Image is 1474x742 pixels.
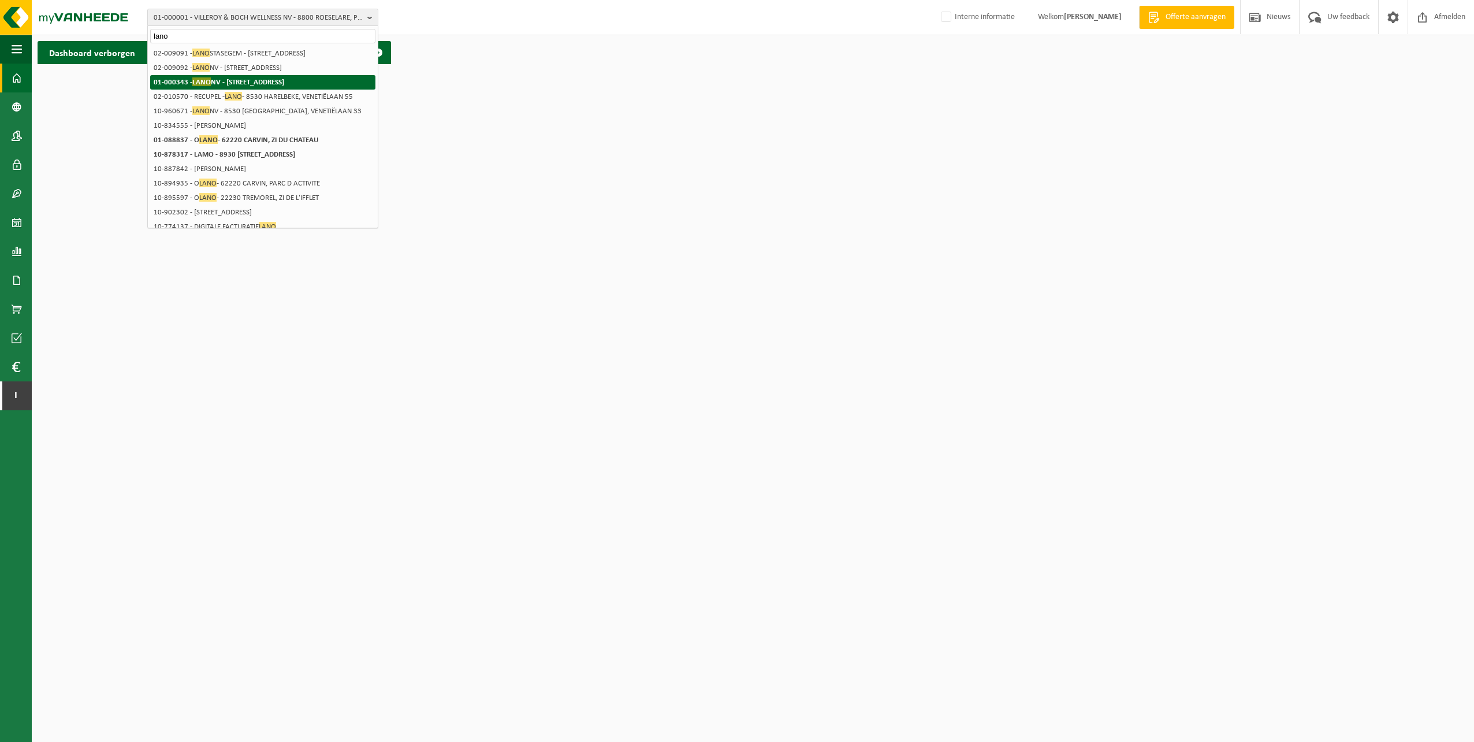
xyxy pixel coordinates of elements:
li: 10-895597 - O - 22230 TREMOREL, ZI DE L'IFFLET [150,191,375,205]
li: 10-960671 - NV - 8530 [GEOGRAPHIC_DATA], VENETIËLAAN 33 [150,104,375,118]
li: 10-887842 - [PERSON_NAME] [150,162,375,176]
strong: [PERSON_NAME] [1064,13,1122,21]
span: Offerte aanvragen [1163,12,1229,23]
li: 02-010570 - RECUPEL - - 8530 HARELBEKE, VENETIËLAAN 55 [150,90,375,104]
input: Zoeken naar gekoppelde vestigingen [150,29,375,43]
label: Interne informatie [939,9,1015,26]
span: 01-000001 - VILLEROY & BOCH WELLNESS NV - 8800 ROESELARE, POPULIERSTRAAT 1 [154,9,363,27]
li: 02-009092 - NV - [STREET_ADDRESS] [150,61,375,75]
strong: 01-000343 - NV - [STREET_ADDRESS] [154,77,284,86]
span: I [12,381,20,410]
span: LANO [192,106,210,115]
a: Offerte aanvragen [1139,6,1234,29]
strong: 10-878317 - LAMO - 8930 [STREET_ADDRESS] [154,151,295,158]
li: 10-774137 - DIGITALE FACTURATIE [150,220,375,234]
span: LANO [192,49,210,57]
strong: 01-088837 - O - 62220 CARVIN, ZI DU CHATEAU [154,135,318,144]
span: LANO [199,135,218,144]
span: LANO [199,193,217,202]
span: LANO [192,63,210,72]
h2: Dashboard verborgen [38,41,147,64]
button: 01-000001 - VILLEROY & BOCH WELLNESS NV - 8800 ROESELARE, POPULIERSTRAAT 1 [147,9,378,26]
span: LANO [199,179,217,187]
li: 10-834555 - [PERSON_NAME] [150,118,375,133]
span: LANO [192,77,211,86]
span: LANO [225,92,242,101]
li: 10-894935 - O - 62220 CARVIN, PARC D ACTIVITE [150,176,375,191]
span: LANO [259,222,276,231]
li: 02-009091 - STASEGEM - [STREET_ADDRESS] [150,46,375,61]
li: 10-902302 - [STREET_ADDRESS] [150,205,375,220]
